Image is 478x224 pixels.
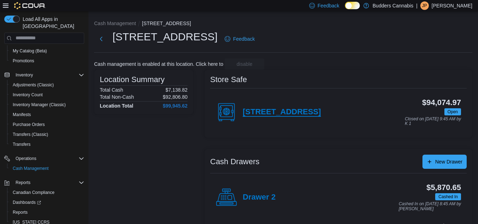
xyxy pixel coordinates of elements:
[10,81,57,89] a: Adjustments (Classic)
[13,154,39,163] button: Operations
[13,178,84,187] span: Reports
[10,208,30,217] a: Reports
[13,48,47,54] span: My Catalog (Beta)
[373,1,413,10] p: Budders Cannabis
[7,80,87,90] button: Adjustments (Classic)
[13,102,66,108] span: Inventory Manager (Classic)
[438,194,458,200] span: Cashed In
[422,155,467,169] button: New Drawer
[10,188,57,197] a: Canadian Compliance
[7,188,87,197] button: Canadian Compliance
[100,103,133,109] h4: Location Total
[7,139,87,149] button: Transfers
[318,2,339,9] span: Feedback
[448,109,458,115] span: Open
[432,1,472,10] p: [PERSON_NAME]
[10,81,84,89] span: Adjustments (Classic)
[13,132,48,137] span: Transfers (Classic)
[10,110,34,119] a: Manifests
[10,120,48,129] a: Purchase Orders
[100,75,165,84] h3: Location Summary
[94,32,108,46] button: Next
[13,178,33,187] button: Reports
[10,57,37,65] a: Promotions
[399,202,461,211] p: Cashed In on [DATE] 8:45 AM by [PERSON_NAME]
[237,61,252,68] span: disable
[20,16,84,30] span: Load All Apps in [GEOGRAPHIC_DATA]
[13,142,30,147] span: Transfers
[10,130,84,139] span: Transfers (Classic)
[7,207,87,217] button: Reports
[225,58,264,70] button: disable
[10,91,84,99] span: Inventory Count
[10,120,84,129] span: Purchase Orders
[10,47,50,55] a: My Catalog (Beta)
[13,71,84,79] span: Inventory
[243,108,321,117] h4: [STREET_ADDRESS]
[10,198,84,207] span: Dashboards
[444,108,461,115] span: Open
[422,98,461,107] h3: $94,074.97
[416,1,417,10] p: |
[13,92,43,98] span: Inventory Count
[10,164,51,173] a: Cash Management
[1,70,87,80] button: Inventory
[166,87,188,93] p: $7,138.82
[7,130,87,139] button: Transfers (Classic)
[113,30,218,44] h1: [STREET_ADDRESS]
[16,156,36,161] span: Operations
[435,158,462,165] span: New Drawer
[16,72,33,78] span: Inventory
[10,208,84,217] span: Reports
[13,112,31,117] span: Manifests
[7,100,87,110] button: Inventory Manager (Classic)
[420,1,429,10] div: Jessica Patterson
[13,209,28,215] span: Reports
[7,110,87,120] button: Manifests
[13,122,45,127] span: Purchase Orders
[14,2,46,9] img: Cova
[7,90,87,100] button: Inventory Count
[94,61,223,67] p: Cash management is enabled at this location. Click here to
[10,188,84,197] span: Canadian Compliance
[10,164,84,173] span: Cash Management
[13,190,54,195] span: Canadian Compliance
[16,180,30,185] span: Reports
[7,120,87,130] button: Purchase Orders
[7,56,87,66] button: Promotions
[10,57,84,65] span: Promotions
[233,35,255,42] span: Feedback
[210,75,247,84] h3: Store Safe
[10,140,33,149] a: Transfers
[13,82,54,88] span: Adjustments (Classic)
[94,21,136,26] button: Cash Management
[426,183,461,192] h3: $5,870.65
[13,58,34,64] span: Promotions
[10,130,51,139] a: Transfers (Classic)
[7,197,87,207] a: Dashboards
[163,103,188,109] h4: $99,945.62
[163,94,188,100] p: $92,806.80
[435,193,461,200] span: Cashed In
[1,154,87,163] button: Operations
[10,198,44,207] a: Dashboards
[13,200,41,205] span: Dashboards
[243,193,276,202] h4: Drawer 2
[210,157,259,166] h3: Cash Drawers
[10,47,84,55] span: My Catalog (Beta)
[10,110,84,119] span: Manifests
[94,20,472,28] nav: An example of EuiBreadcrumbs
[405,117,461,126] p: Closed on [DATE] 9:45 AM by K 1
[422,1,427,10] span: JP
[13,166,48,171] span: Cash Management
[345,2,360,9] input: Dark Mode
[10,140,84,149] span: Transfers
[222,32,258,46] a: Feedback
[7,163,87,173] button: Cash Management
[142,21,191,26] button: [STREET_ADDRESS]
[1,178,87,188] button: Reports
[7,46,87,56] button: My Catalog (Beta)
[100,87,123,93] h6: Total Cash
[13,71,36,79] button: Inventory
